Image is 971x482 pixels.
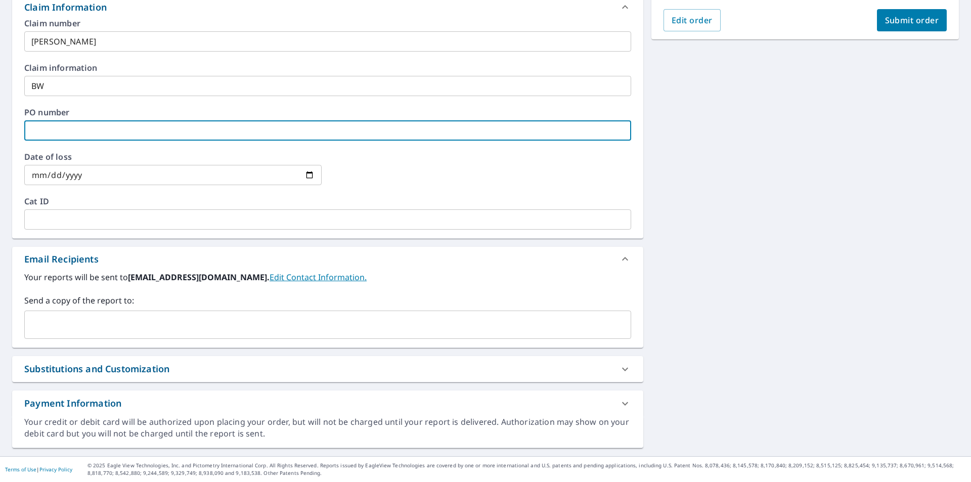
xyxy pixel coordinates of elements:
[270,272,367,283] a: EditContactInfo
[24,197,631,205] label: Cat ID
[24,19,631,27] label: Claim number
[87,462,966,477] p: © 2025 Eagle View Technologies, Inc. and Pictometry International Corp. All Rights Reserved. Repo...
[24,294,631,306] label: Send a copy of the report to:
[24,362,169,376] div: Substitutions and Customization
[24,416,631,440] div: Your credit or debit card will be authorized upon placing your order, but will not be charged unt...
[24,153,322,161] label: Date of loss
[24,271,631,283] label: Your reports will be sent to
[24,108,631,116] label: PO number
[12,390,643,416] div: Payment Information
[5,466,72,472] p: |
[24,1,107,14] div: Claim Information
[885,15,939,26] span: Submit order
[24,397,121,410] div: Payment Information
[672,15,713,26] span: Edit order
[24,64,631,72] label: Claim information
[39,466,72,473] a: Privacy Policy
[24,252,99,266] div: Email Recipients
[664,9,721,31] button: Edit order
[877,9,947,31] button: Submit order
[12,247,643,271] div: Email Recipients
[5,466,36,473] a: Terms of Use
[12,356,643,382] div: Substitutions and Customization
[128,272,270,283] b: [EMAIL_ADDRESS][DOMAIN_NAME].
